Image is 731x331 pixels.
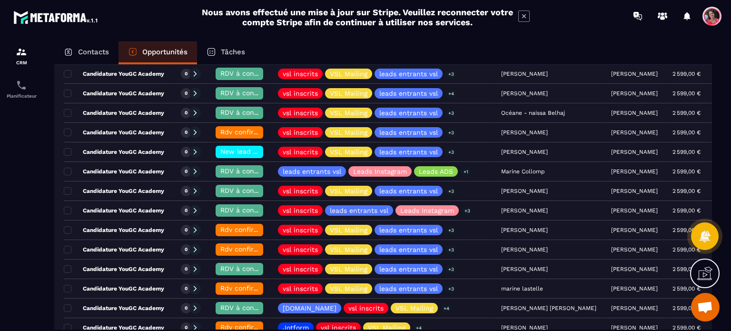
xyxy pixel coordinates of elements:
span: RDV à confimer ❓ [220,70,282,77]
p: vsl inscrits [283,188,318,194]
p: 0 [185,70,188,77]
p: 2 599,00 € [672,285,701,292]
p: CRM [2,60,40,65]
p: Candidature YouGC Academy [64,226,164,234]
span: RDV à confimer ❓ [220,187,282,194]
p: 0 [185,149,188,155]
p: VSL Mailing [330,285,367,292]
p: +3 [445,225,457,235]
p: vsl inscrits [283,246,318,253]
p: Jotform [283,324,309,331]
div: Ouvrir le chat [691,293,720,321]
p: [PERSON_NAME] [611,188,658,194]
p: 2 599,00 € [672,266,701,272]
p: 0 [185,227,188,233]
p: +3 [445,128,457,138]
p: VSL Mailing [330,266,367,272]
p: VSL Mailing [330,90,367,97]
p: 0 [185,246,188,253]
p: vsl inscrits [283,266,318,272]
p: Candidature YouGC Academy [64,90,164,97]
img: logo [13,9,99,26]
p: VSL Mailing [395,305,433,311]
p: Leads Instagram [353,168,407,175]
p: VSL Mailing [330,70,367,77]
p: Candidature YouGC Academy [64,265,164,273]
p: [PERSON_NAME] [611,110,658,116]
p: leads entrants vsl [283,168,341,175]
p: leads entrants vsl [379,110,438,116]
p: [PERSON_NAME] [611,285,658,292]
p: Candidature YouGC Academy [64,109,164,117]
p: 2 599,00 € [672,227,701,233]
a: Opportunités [119,41,197,64]
p: 0 [185,285,188,292]
span: Rdv confirmé ✅ [220,226,274,233]
span: New lead à RAPPELER 📞 [220,148,304,155]
p: vsl inscrits [283,207,318,214]
p: [PERSON_NAME] [611,168,658,175]
p: Contacts [78,48,109,56]
p: leads entrants vsl [379,246,438,253]
p: Candidature YouGC Academy [64,129,164,136]
p: Candidature YouGC Academy [64,207,164,214]
p: Candidature YouGC Academy [64,285,164,292]
p: vsl inscrits [283,90,318,97]
p: [PERSON_NAME] [611,90,658,97]
img: scheduler [16,80,27,91]
span: Rdv confirmé ✅ [220,284,274,292]
p: 2 599,00 € [672,246,701,253]
p: 0 [185,129,188,136]
span: Rdv confirmé ✅ [220,323,274,331]
p: Tâches [221,48,245,56]
p: VSL Mailing [330,129,367,136]
span: RDV à confimer ❓ [220,109,282,116]
p: [PERSON_NAME] [611,207,658,214]
span: RDV à confimer ❓ [220,167,282,175]
span: RDV à confimer ❓ [220,89,282,97]
p: Candidature YouGC Academy [64,148,164,156]
p: 2 599,00 € [672,70,701,77]
img: formation [16,46,27,58]
p: Candidature YouGC Academy [64,246,164,253]
a: formationformationCRM [2,39,40,72]
p: 0 [185,207,188,214]
p: Candidature YouGC Academy [64,304,164,312]
p: +3 [445,108,457,118]
p: Candidature YouGC Academy [64,70,164,78]
p: 2 599,00 € [672,188,701,194]
p: [PERSON_NAME] [611,70,658,77]
p: +3 [461,206,474,216]
p: VSL Mailing [330,188,367,194]
p: 2 599,00 € [672,207,701,214]
span: RDV à confimer ❓ [220,206,282,214]
p: 0 [185,110,188,116]
p: leads entrants vsl [330,207,388,214]
p: +4 [445,89,457,99]
p: 0 [185,266,188,272]
p: VSL Mailing [368,324,405,331]
span: Rdv confirmé ✅ [220,245,274,253]
p: 2 599,00 € [672,168,701,175]
p: [PERSON_NAME] [611,149,658,155]
h2: Nous avons effectué une mise à jour sur Stripe. Veuillez reconnecter votre compte Stripe afin de ... [201,7,514,27]
p: vsl inscrits [283,227,318,233]
p: +3 [445,69,457,79]
p: 0 [185,168,188,175]
p: +3 [445,245,457,255]
p: Candidature YouGC Academy [64,168,164,175]
p: vsl inscrits [348,305,384,311]
p: Leads Instagram [400,207,454,214]
p: +3 [445,147,457,157]
p: VSL Mailing [330,110,367,116]
p: [PERSON_NAME] [611,324,658,331]
p: +3 [445,284,457,294]
p: [PERSON_NAME] [611,246,658,253]
p: VSL Mailing [330,149,367,155]
p: 2 599,00 € [672,149,701,155]
p: 0 [185,305,188,311]
p: Planificateur [2,93,40,99]
p: 2 599,00 € [672,324,701,331]
p: vsl inscrits [283,129,318,136]
p: +3 [445,186,457,196]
